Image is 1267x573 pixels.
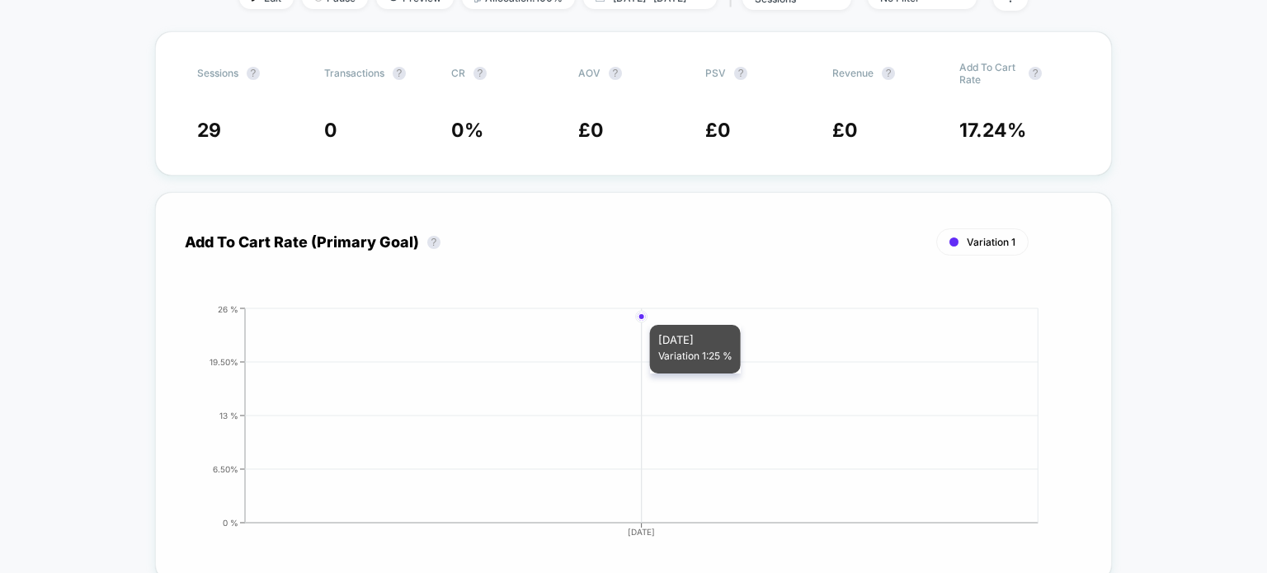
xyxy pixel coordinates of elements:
[882,67,895,80] button: ?
[832,67,874,79] span: Revenue
[324,119,337,142] span: 0
[705,119,731,142] span: £
[210,356,238,366] tspan: 19.50%
[832,119,858,142] span: £
[197,119,221,142] span: 29
[218,303,238,313] tspan: 26 %
[473,67,487,80] button: ?
[578,119,604,142] span: £
[451,119,483,142] span: 0 %
[213,463,238,473] tspan: 6.50%
[223,517,238,527] tspan: 0 %
[324,67,384,79] span: Transactions
[451,67,465,79] span: CR
[219,410,238,420] tspan: 13 %
[1029,67,1042,80] button: ?
[628,527,655,537] tspan: [DATE]
[197,67,238,79] span: Sessions
[734,67,747,80] button: ?
[609,67,622,80] button: ?
[591,119,604,142] span: 0
[247,67,260,80] button: ?
[168,304,1067,552] div: ADD_TO_CART_RATE
[427,236,440,249] button: ?
[959,119,1026,142] span: 17.24 %
[845,119,858,142] span: 0
[718,119,731,142] span: 0
[393,67,406,80] button: ?
[578,67,601,79] span: AOV
[705,67,726,79] span: PSV
[967,236,1015,248] span: Variation 1
[959,61,1020,86] span: Add To Cart Rate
